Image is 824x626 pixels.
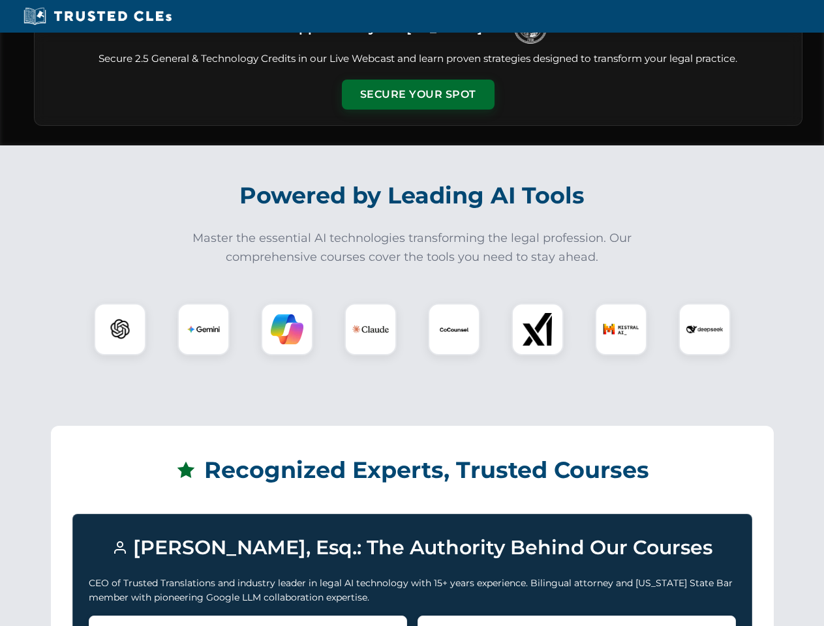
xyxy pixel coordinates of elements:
[51,173,774,218] h2: Powered by Leading AI Tools
[438,313,470,346] img: CoCounsel Logo
[521,313,554,346] img: xAI Logo
[50,52,786,67] p: Secure 2.5 General & Technology Credits in our Live Webcast and learn proven strategies designed ...
[94,303,146,355] div: ChatGPT
[511,303,564,355] div: xAI
[187,313,220,346] img: Gemini Logo
[72,447,752,493] h2: Recognized Experts, Trusted Courses
[679,303,731,355] div: DeepSeek
[603,311,639,348] img: Mistral AI Logo
[261,303,313,355] div: Copilot
[20,7,175,26] img: Trusted CLEs
[89,576,736,605] p: CEO of Trusted Translations and industry leader in legal AI technology with 15+ years experience....
[89,530,736,565] h3: [PERSON_NAME], Esq.: The Authority Behind Our Courses
[428,303,480,355] div: CoCounsel
[344,303,397,355] div: Claude
[342,80,495,110] button: Secure Your Spot
[686,311,723,348] img: DeepSeek Logo
[352,311,389,348] img: Claude Logo
[184,229,641,267] p: Master the essential AI technologies transforming the legal profession. Our comprehensive courses...
[271,313,303,346] img: Copilot Logo
[101,310,139,348] img: ChatGPT Logo
[177,303,230,355] div: Gemini
[595,303,647,355] div: Mistral AI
